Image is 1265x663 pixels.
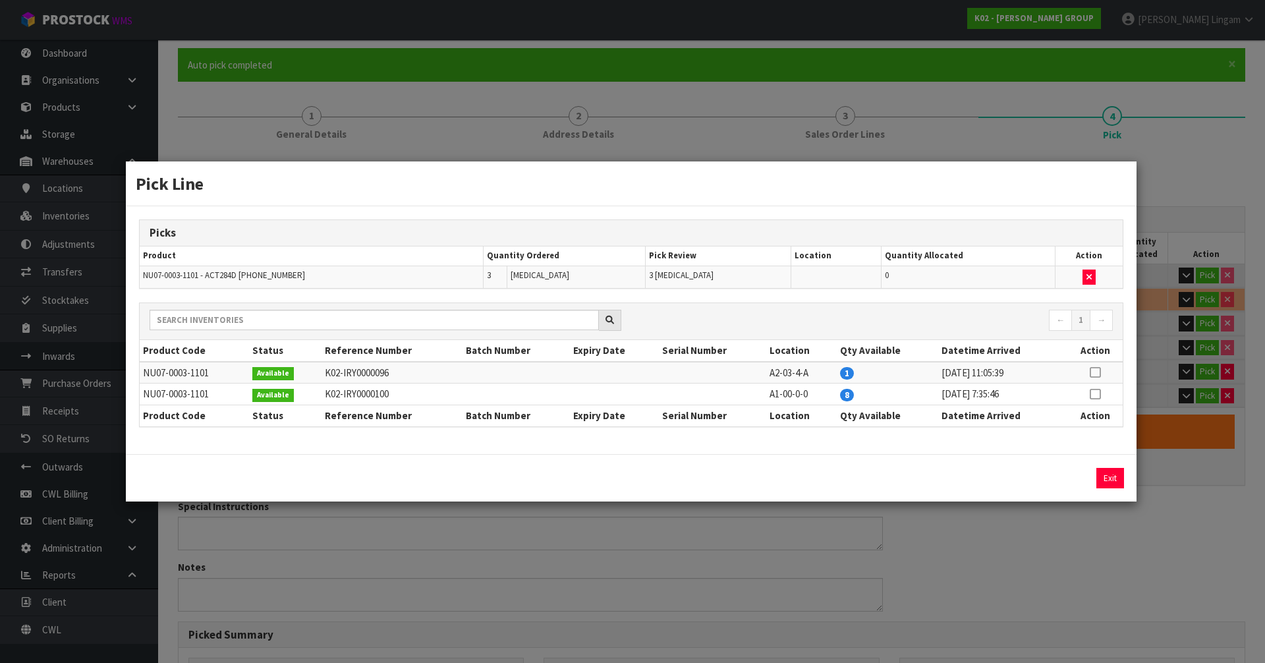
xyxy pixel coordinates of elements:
[487,270,491,281] span: 3
[322,362,463,384] td: K02-IRY0000096
[140,384,249,405] td: NU07-0003-1101
[659,340,766,361] th: Serial Number
[570,340,658,361] th: Expiry Date
[659,405,766,426] th: Serial Number
[140,362,249,384] td: NU07-0003-1101
[249,340,322,361] th: Status
[252,389,294,402] span: Available
[140,405,249,426] th: Product Code
[938,340,1067,361] th: Datetime Arrived
[1071,310,1090,331] a: 1
[1055,246,1123,266] th: Action
[938,405,1067,426] th: Datetime Arrived
[881,246,1055,266] th: Quantity Allocated
[1096,468,1124,488] button: Exit
[463,405,570,426] th: Batch Number
[766,362,837,384] td: A2-03-4-A
[463,340,570,361] th: Batch Number
[570,405,658,426] th: Expiry Date
[150,227,1113,239] h3: Picks
[791,246,881,266] th: Location
[140,246,483,266] th: Product
[766,405,837,426] th: Location
[322,384,463,405] td: K02-IRY0000100
[322,340,463,361] th: Reference Number
[885,270,889,281] span: 0
[511,270,569,281] span: [MEDICAL_DATA]
[140,340,249,361] th: Product Code
[649,270,714,281] span: 3 [MEDICAL_DATA]
[938,384,1067,405] td: [DATE] 7:35:46
[645,246,791,266] th: Pick Review
[766,340,837,361] th: Location
[837,340,938,361] th: Qty Available
[136,171,1127,196] h3: Pick Line
[840,389,854,401] span: 8
[840,367,854,380] span: 1
[1068,405,1123,426] th: Action
[150,310,599,330] input: Search inventories
[483,246,645,266] th: Quantity Ordered
[837,405,938,426] th: Qty Available
[143,270,305,281] span: NU07-0003-1101 - ACT284D [PHONE_NUMBER]
[938,362,1067,384] td: [DATE] 11:05:39
[322,405,463,426] th: Reference Number
[1090,310,1113,331] a: →
[641,310,1113,333] nav: Page navigation
[249,405,322,426] th: Status
[1049,310,1072,331] a: ←
[252,367,294,380] span: Available
[1068,340,1123,361] th: Action
[766,384,837,405] td: A1-00-0-0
